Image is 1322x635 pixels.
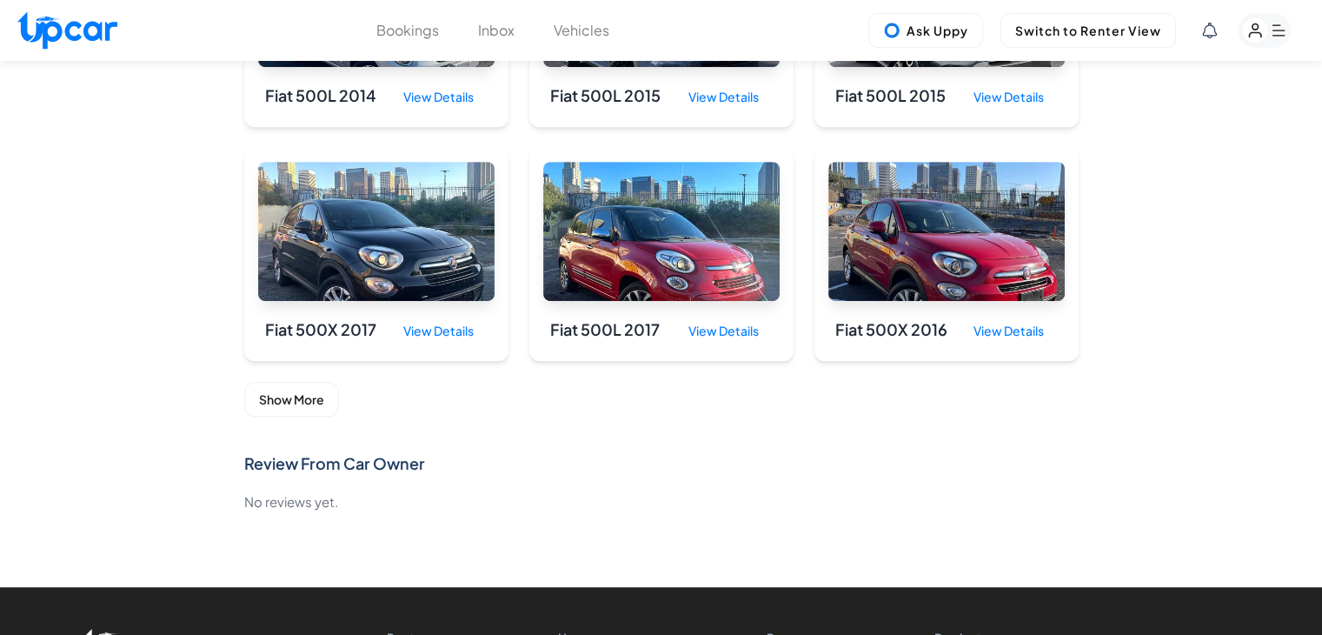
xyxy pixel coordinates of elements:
button: Vehicles [554,20,609,41]
div: Fiat 500L 2017 [550,317,660,344]
div: Fiat 500X 2016 [835,317,947,344]
img: Uppy [883,22,900,39]
button: Inbox [478,20,515,41]
div: Fiat 500L 2014 [265,84,376,110]
div: Fiat 500L 2015 [835,84,946,110]
img: Upcar Logo [17,11,117,49]
div: Fiat 500X 2017 [265,317,376,344]
button: Switch to Renter View [1000,13,1176,48]
button: Show More [244,382,339,417]
img: Fiat 500X 2017 [258,162,495,301]
div: View Details [674,81,773,113]
div: Fiat 500L 2015 [550,84,661,110]
div: View Details [960,315,1058,347]
div: View Details [389,315,488,347]
img: Fiat 500X 2016 [828,162,1065,301]
div: View Details [960,81,1058,113]
div: View Details [389,81,488,113]
button: Ask Uppy [868,13,983,48]
button: Bookings [376,20,439,41]
img: Fiat 500L 2017 [543,162,780,301]
p: No reviews yet. [244,490,1079,514]
div: View Details [674,315,773,347]
h2: Review From Car Owner [244,451,1079,476]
